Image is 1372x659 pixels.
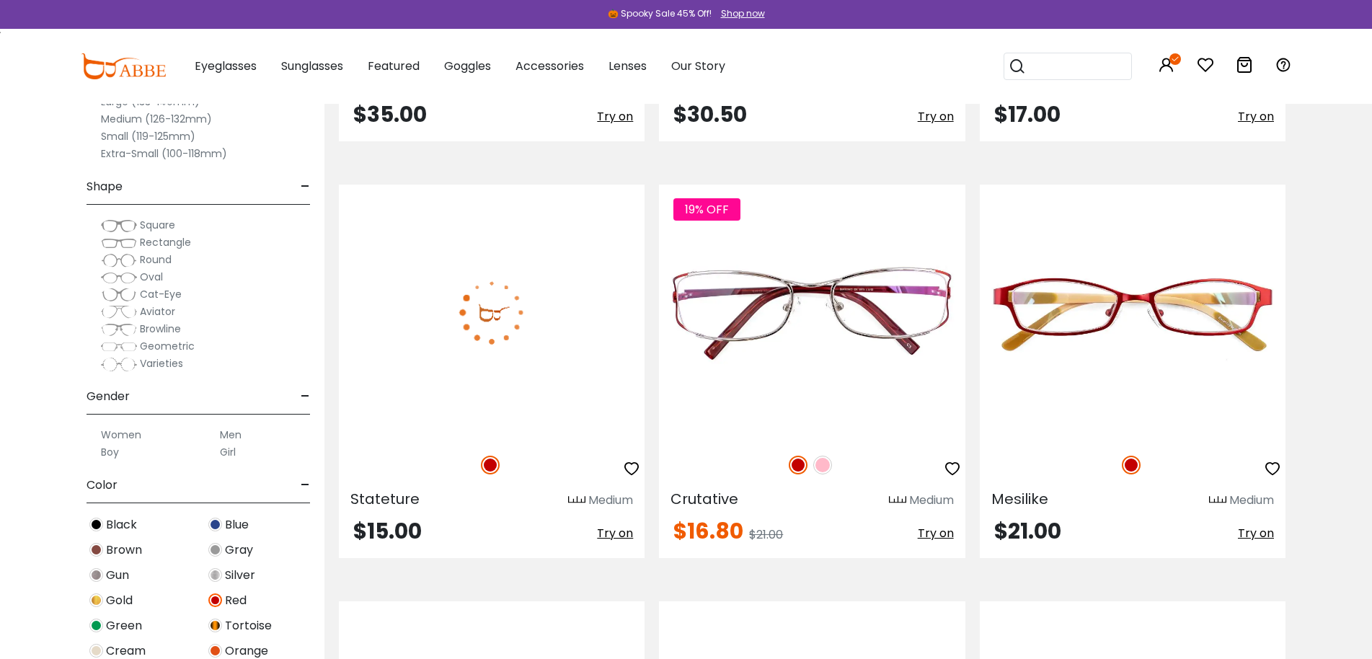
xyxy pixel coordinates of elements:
[89,543,103,557] img: Brown
[140,339,195,353] span: Geometric
[444,58,491,74] span: Goggles
[101,145,227,162] label: Extra-Small (100-118mm)
[101,128,195,145] label: Small (119-125mm)
[918,525,954,541] span: Try on
[597,104,633,130] button: Try on
[597,521,633,547] button: Try on
[106,617,142,634] span: Green
[673,99,747,130] span: $30.50
[789,456,807,474] img: Red
[1238,525,1274,541] span: Try on
[106,567,129,584] span: Gun
[673,516,743,547] span: $16.80
[101,340,137,354] img: Geometric.png
[87,468,118,503] span: Color
[673,198,740,221] span: 19% OFF
[368,58,420,74] span: Featured
[89,568,103,582] img: Gun
[101,270,137,285] img: Oval.png
[89,644,103,658] img: Cream
[659,185,965,440] img: Red Crutative - Metal ,Adjust Nose Pads
[208,593,222,607] img: Red
[140,252,172,267] span: Round
[608,58,647,74] span: Lenses
[588,492,633,509] div: Medium
[140,270,163,284] span: Oval
[195,58,257,74] span: Eyeglasses
[208,568,222,582] img: Silver
[225,617,272,634] span: Tortoise
[140,304,175,319] span: Aviator
[515,58,584,74] span: Accessories
[87,169,123,204] span: Shape
[918,104,954,130] button: Try on
[89,619,103,632] img: Green
[140,322,181,336] span: Browline
[301,169,310,204] span: -
[889,495,906,506] img: size ruler
[1122,456,1141,474] img: Red
[671,58,725,74] span: Our Story
[101,253,137,267] img: Round.png
[301,468,310,503] span: -
[481,456,500,474] img: Red
[1238,108,1274,125] span: Try on
[89,518,103,531] img: Black
[225,592,247,609] span: Red
[101,426,141,443] label: Women
[1238,521,1274,547] button: Try on
[980,185,1285,440] img: Red Mesilike - Acetate,Metal ,Adjust Nose Pads
[994,516,1061,547] span: $21.00
[568,495,585,506] img: size ruler
[208,644,222,658] img: Orange
[106,516,137,534] span: Black
[225,541,253,559] span: Gray
[1238,104,1274,130] button: Try on
[106,541,142,559] span: Brown
[714,7,765,19] a: Shop now
[89,593,103,607] img: Gold
[101,357,137,372] img: Varieties.png
[225,567,255,584] span: Silver
[208,619,222,632] img: Tortoise
[225,516,249,534] span: Blue
[1209,495,1226,506] img: size ruler
[220,426,242,443] label: Men
[140,356,183,371] span: Varieties
[101,288,137,302] img: Cat-Eye.png
[101,443,119,461] label: Boy
[281,58,343,74] span: Sunglasses
[918,108,954,125] span: Try on
[1229,492,1274,509] div: Medium
[813,456,832,474] img: Pink
[353,516,422,547] span: $15.00
[140,218,175,232] span: Square
[339,185,645,440] img: Red Stateture - TR ,Universal Bridge Fit
[140,235,191,249] span: Rectangle
[749,526,783,543] span: $21.00
[106,592,133,609] span: Gold
[208,543,222,557] img: Gray
[991,489,1048,509] span: Mesilike
[301,379,310,414] span: -
[597,108,633,125] span: Try on
[140,287,182,301] span: Cat-Eye
[918,521,954,547] button: Try on
[994,99,1061,130] span: $17.00
[81,53,166,79] img: abbeglasses.com
[208,518,222,531] img: Blue
[597,525,633,541] span: Try on
[353,99,427,130] span: $35.00
[101,305,137,319] img: Aviator.png
[220,443,236,461] label: Girl
[670,489,738,509] span: Crutative
[101,322,137,337] img: Browline.png
[101,110,212,128] label: Medium (126-132mm)
[101,218,137,233] img: Square.png
[87,379,130,414] span: Gender
[608,7,712,20] div: 🎃 Spooky Sale 45% Off!
[721,7,765,20] div: Shop now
